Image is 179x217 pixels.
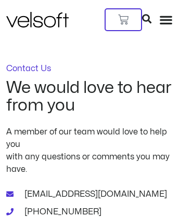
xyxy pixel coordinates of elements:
h2: We would love to hear from you [6,79,173,114]
span: [EMAIL_ADDRESS][DOMAIN_NAME] [22,188,167,200]
img: Velsoft Training Materials [6,12,69,28]
p: Contact Us [6,64,173,73]
p: A member of our team would love to help you with any questions or comments you may have. [6,126,173,175]
div: Menu Toggle [159,13,173,26]
a: [EMAIL_ADDRESS][DOMAIN_NAME] [6,188,173,200]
